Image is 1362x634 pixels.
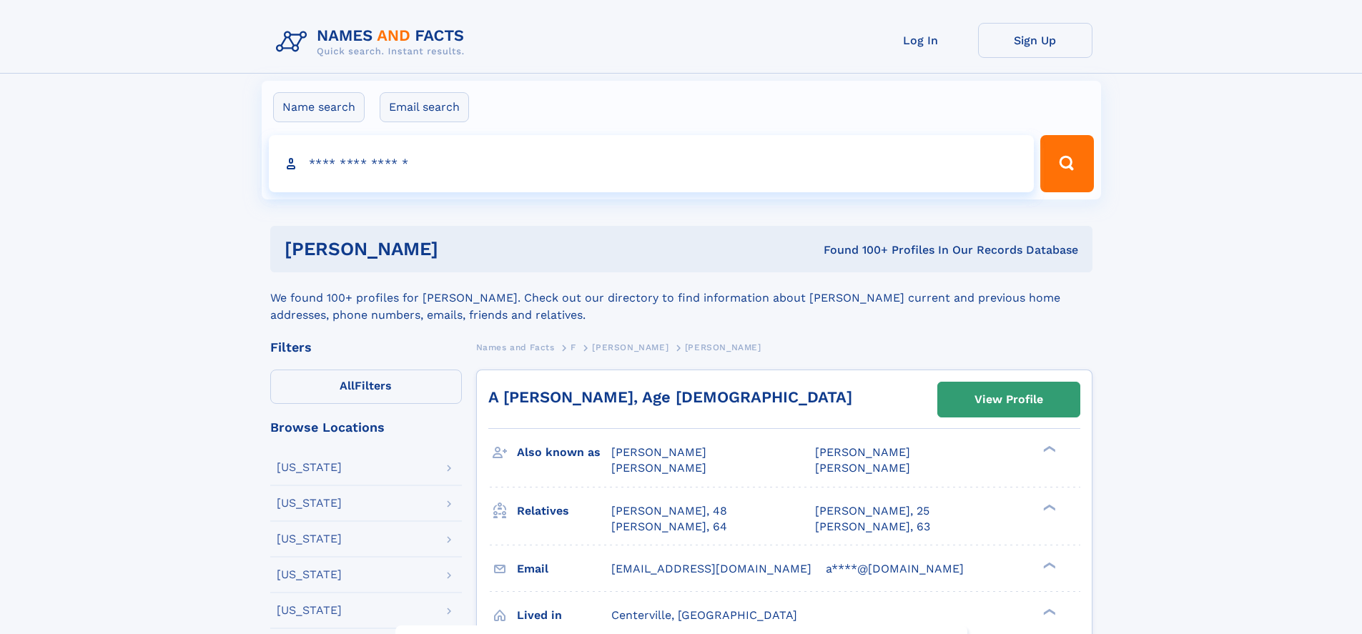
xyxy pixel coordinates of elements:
[864,23,978,58] a: Log In
[277,497,342,509] div: [US_STATE]
[270,272,1092,324] div: We found 100+ profiles for [PERSON_NAME]. Check out our directory to find information about [PERS...
[277,462,342,473] div: [US_STATE]
[488,388,852,406] a: A [PERSON_NAME], Age [DEMOGRAPHIC_DATA]
[476,338,555,356] a: Names and Facts
[815,461,910,475] span: [PERSON_NAME]
[270,370,462,404] label: Filters
[815,503,929,519] a: [PERSON_NAME], 25
[571,342,576,352] span: F
[517,440,611,465] h3: Also known as
[611,562,811,575] span: [EMAIL_ADDRESS][DOMAIN_NAME]
[1040,560,1057,570] div: ❯
[517,557,611,581] h3: Email
[611,503,727,519] a: [PERSON_NAME], 48
[285,240,631,258] h1: [PERSON_NAME]
[517,499,611,523] h3: Relatives
[270,421,462,434] div: Browse Locations
[974,383,1043,416] div: View Profile
[938,382,1080,417] a: View Profile
[273,92,365,122] label: Name search
[611,519,727,535] a: [PERSON_NAME], 64
[611,608,797,622] span: Centerville, [GEOGRAPHIC_DATA]
[270,23,476,61] img: Logo Names and Facts
[1040,445,1057,454] div: ❯
[270,341,462,354] div: Filters
[978,23,1092,58] a: Sign Up
[277,605,342,616] div: [US_STATE]
[611,461,706,475] span: [PERSON_NAME]
[380,92,469,122] label: Email search
[277,569,342,580] div: [US_STATE]
[1040,502,1057,512] div: ❯
[277,533,342,545] div: [US_STATE]
[815,519,930,535] a: [PERSON_NAME], 63
[815,445,910,459] span: [PERSON_NAME]
[592,338,668,356] a: [PERSON_NAME]
[517,603,611,628] h3: Lived in
[611,445,706,459] span: [PERSON_NAME]
[592,342,668,352] span: [PERSON_NAME]
[1040,607,1057,616] div: ❯
[631,242,1078,258] div: Found 100+ Profiles In Our Records Database
[571,338,576,356] a: F
[685,342,761,352] span: [PERSON_NAME]
[340,379,355,392] span: All
[269,135,1035,192] input: search input
[1040,135,1093,192] button: Search Button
